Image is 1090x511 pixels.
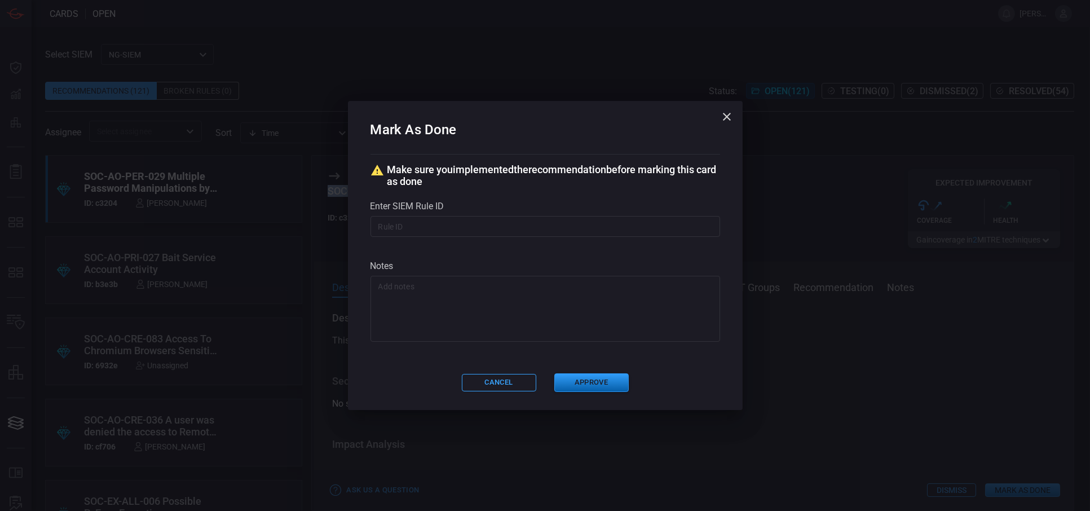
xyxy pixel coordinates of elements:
h2: Mark As Done [370,119,720,155]
div: Notes [370,261,720,271]
div: Make sure you implemented the recommendation before marking this card as done [370,164,720,187]
div: Enter SIEM rule ID [370,201,720,212]
button: Approve [554,373,629,392]
button: Cancel [462,374,536,391]
input: Rule ID [370,216,720,237]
